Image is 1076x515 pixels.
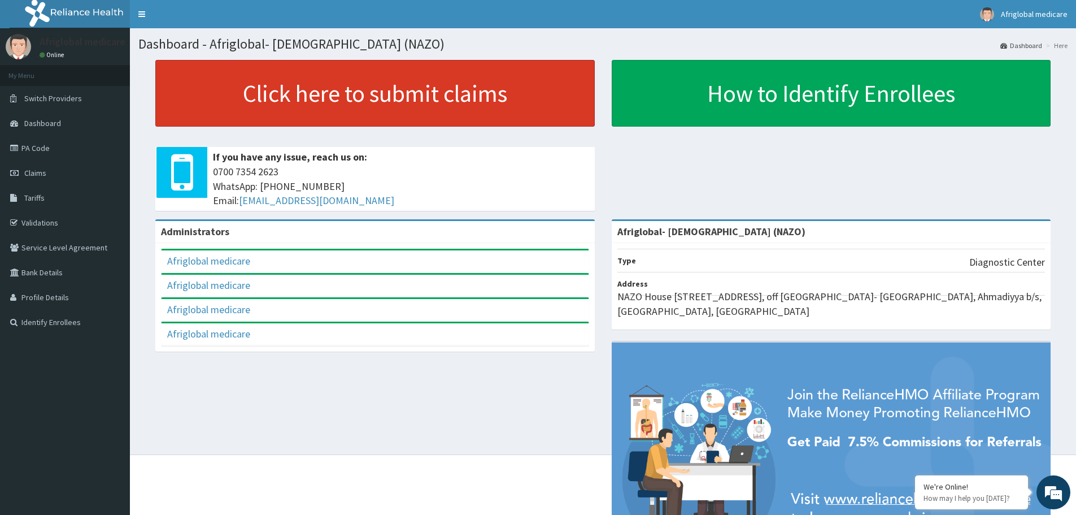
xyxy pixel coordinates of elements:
b: Address [617,279,648,289]
a: How to Identify Enrollees [612,60,1051,127]
img: User Image [6,34,31,59]
a: Afriglobal medicare [167,327,250,340]
img: User Image [980,7,994,21]
li: Here [1043,41,1068,50]
p: NAZO House [STREET_ADDRESS], off [GEOGRAPHIC_DATA]- [GEOGRAPHIC_DATA], Ahmadiyya b/s, [GEOGRAPHIC... [617,289,1045,318]
a: [EMAIL_ADDRESS][DOMAIN_NAME] [239,194,394,207]
span: Afriglobal medicare [1001,9,1068,19]
p: Diagnostic Center [969,255,1045,270]
a: Dashboard [1000,41,1042,50]
strong: Afriglobal- [DEMOGRAPHIC_DATA] (NAZO) [617,225,805,238]
p: Afriglobal medicare [40,37,125,47]
a: Afriglobal medicare [167,303,250,316]
b: Administrators [161,225,229,238]
p: How may I help you today? [923,494,1020,503]
div: We're Online! [923,482,1020,492]
span: Dashboard [24,118,61,128]
a: Afriglobal medicare [167,279,250,292]
b: If you have any issue, reach us on: [213,150,367,163]
span: Tariffs [24,193,45,203]
a: Click here to submit claims [155,60,595,127]
span: 0700 7354 2623 WhatsApp: [PHONE_NUMBER] Email: [213,165,589,208]
b: Type [617,256,636,266]
span: Claims [24,168,46,178]
a: Afriglobal medicare [167,254,250,267]
span: Switch Providers [24,93,82,103]
a: Online [40,51,67,59]
h1: Dashboard - Afriglobal- [DEMOGRAPHIC_DATA] (NAZO) [138,37,1068,51]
